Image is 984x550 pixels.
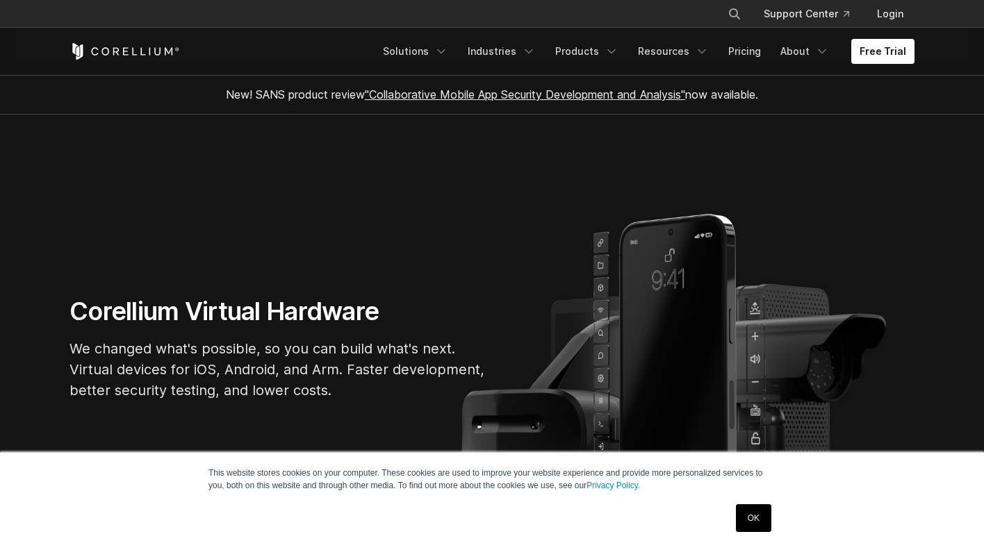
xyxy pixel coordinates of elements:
span: New! SANS product review now available. [226,87,758,101]
div: Navigation Menu [711,1,915,26]
a: Support Center [753,1,860,26]
a: Solutions [375,39,457,64]
a: Products [547,39,627,64]
a: Industries [459,39,544,64]
button: Search [722,1,747,26]
p: This website stores cookies on your computer. These cookies are used to improve your website expe... [208,467,776,492]
a: Free Trial [851,39,915,64]
a: Privacy Policy. [587,481,640,490]
a: Pricing [720,39,769,64]
p: We changed what's possible, so you can build what's next. Virtual devices for iOS, Android, and A... [69,338,486,401]
a: OK [736,504,771,532]
a: About [772,39,837,64]
a: "Collaborative Mobile App Security Development and Analysis" [365,87,685,101]
a: Corellium Home [69,43,180,60]
a: Resources [630,39,717,64]
a: Login [866,1,915,26]
div: Navigation Menu [375,39,915,64]
h1: Corellium Virtual Hardware [69,296,486,327]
